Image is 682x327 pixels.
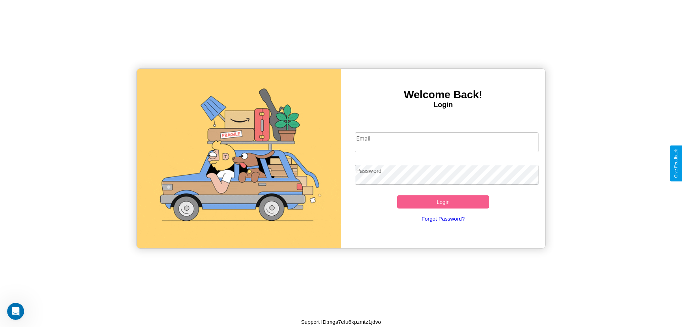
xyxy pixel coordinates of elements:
[673,149,678,178] div: Give Feedback
[137,69,341,248] img: gif
[341,101,545,109] h4: Login
[301,317,381,327] p: Support ID: mgs7efu6kpzmtz1jdvo
[351,209,535,229] a: Forgot Password?
[397,195,489,209] button: Login
[341,89,545,101] h3: Welcome Back!
[7,303,24,320] iframe: Intercom live chat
